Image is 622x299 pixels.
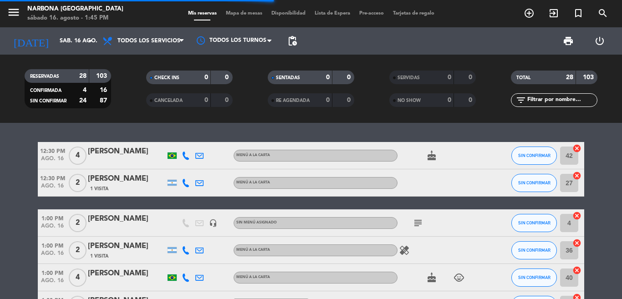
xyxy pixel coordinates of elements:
[69,147,87,165] span: 4
[584,27,615,55] div: LOG OUT
[566,74,573,81] strong: 28
[236,248,270,252] span: MENÚ A LA CARTA
[518,153,551,158] span: SIN CONFIRMAR
[597,8,608,19] i: search
[310,11,355,16] span: Lista de Espera
[30,88,61,93] span: CONFIRMADA
[511,241,557,259] button: SIN CONFIRMAR
[236,153,270,157] span: MENÚ A LA CARTA
[27,14,123,23] div: sábado 16. agosto - 1:45 PM
[563,35,574,46] span: print
[515,95,526,106] i: filter_list
[96,73,109,79] strong: 103
[398,98,421,103] span: NO SHOW
[594,35,605,46] i: power_settings_new
[79,73,87,79] strong: 28
[511,269,557,287] button: SIN CONFIRMAR
[7,31,55,51] i: [DATE]
[326,74,330,81] strong: 0
[69,269,87,287] span: 4
[90,185,108,193] span: 1 Visita
[209,219,217,227] i: headset_mic
[326,97,330,103] strong: 0
[572,238,581,248] i: cancel
[399,245,410,256] i: healing
[154,76,179,80] span: CHECK INS
[38,213,67,223] span: 1:00 PM
[454,272,464,283] i: child_care
[398,76,420,80] span: SERVIDAS
[88,146,165,157] div: [PERSON_NAME]
[236,275,270,279] span: MENÚ A LA CARTA
[38,156,67,166] span: ago. 16
[38,278,67,288] span: ago. 16
[225,74,230,81] strong: 0
[511,147,557,165] button: SIN CONFIRMAR
[518,275,551,280] span: SIN CONFIRMAR
[69,214,87,232] span: 2
[413,218,423,228] i: subject
[88,268,165,279] div: [PERSON_NAME]
[83,87,87,93] strong: 4
[236,181,270,184] span: MENÚ A LA CARTA
[267,11,310,16] span: Disponibilidad
[117,38,180,44] span: Todos los servicios
[30,99,66,103] span: SIN CONFIRMAR
[88,240,165,252] div: [PERSON_NAME]
[347,97,352,103] strong: 0
[448,74,451,81] strong: 0
[572,211,581,220] i: cancel
[100,97,109,104] strong: 87
[38,250,67,261] span: ago. 16
[7,5,20,19] i: menu
[388,11,439,16] span: Tarjetas de regalo
[7,5,20,22] button: menu
[90,253,108,260] span: 1 Visita
[236,221,277,224] span: Sin menú asignado
[572,144,581,153] i: cancel
[276,98,310,103] span: RE AGENDADA
[38,240,67,250] span: 1:00 PM
[69,241,87,259] span: 2
[38,183,67,193] span: ago. 16
[276,76,300,80] span: SENTADAS
[426,150,437,161] i: cake
[221,11,267,16] span: Mapa de mesas
[184,11,221,16] span: Mis reservas
[469,97,474,103] strong: 0
[225,97,230,103] strong: 0
[79,97,87,104] strong: 24
[100,87,109,93] strong: 16
[572,171,581,180] i: cancel
[448,97,451,103] strong: 0
[573,8,584,19] i: turned_in_not
[204,97,208,103] strong: 0
[154,98,183,103] span: CANCELADA
[518,220,551,225] span: SIN CONFIRMAR
[355,11,388,16] span: Pre-acceso
[88,213,165,225] div: [PERSON_NAME]
[518,180,551,185] span: SIN CONFIRMAR
[27,5,123,14] div: Narbona [GEOGRAPHIC_DATA]
[583,74,596,81] strong: 103
[38,145,67,156] span: 12:30 PM
[526,95,597,105] input: Filtrar por nombre...
[572,266,581,275] i: cancel
[38,267,67,278] span: 1:00 PM
[548,8,559,19] i: exit_to_app
[38,172,67,183] span: 12:30 PM
[426,272,437,283] i: cake
[511,214,557,232] button: SIN CONFIRMAR
[518,248,551,253] span: SIN CONFIRMAR
[469,74,474,81] strong: 0
[30,74,59,79] span: RESERVADAS
[347,74,352,81] strong: 0
[287,35,298,46] span: pending_actions
[524,8,535,19] i: add_circle_outline
[85,35,96,46] i: arrow_drop_down
[511,174,557,192] button: SIN CONFIRMAR
[88,173,165,185] div: [PERSON_NAME]
[38,223,67,233] span: ago. 16
[204,74,208,81] strong: 0
[69,174,87,192] span: 2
